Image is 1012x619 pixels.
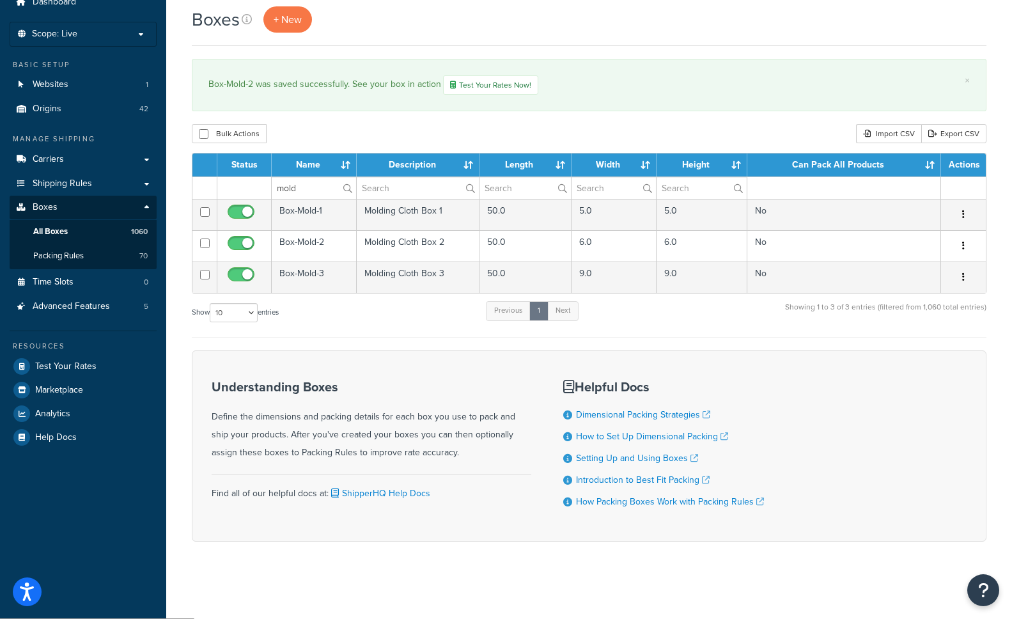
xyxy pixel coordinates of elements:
[486,301,531,320] a: Previous
[10,295,157,318] a: Advanced Features 5
[479,153,572,176] th: Length : activate to sort column ascending
[657,177,747,199] input: Search
[747,262,941,293] td: No
[921,124,986,143] a: Export CSV
[856,124,921,143] div: Import CSV
[139,251,148,262] span: 70
[10,270,157,294] li: Time Slots
[272,262,357,293] td: Box-Mold-3
[479,177,571,199] input: Search
[10,172,157,196] a: Shipping Rules
[10,295,157,318] li: Advanced Features
[10,196,157,219] a: Boxes
[657,262,747,293] td: 9.0
[33,301,110,312] span: Advanced Features
[10,196,157,269] li: Boxes
[192,7,240,32] h1: Boxes
[965,75,970,86] a: ×
[785,300,986,327] div: Showing 1 to 3 of 3 entries (filtered from 1,060 total entries)
[10,73,157,97] li: Websites
[208,75,970,95] div: Box-Mold-2 was saved successfully. See your box in action
[572,177,656,199] input: Search
[547,301,579,320] a: Next
[33,251,84,262] span: Packing Rules
[10,220,157,244] li: All Boxes
[35,409,70,419] span: Analytics
[657,153,747,176] th: Height : activate to sort column ascending
[10,148,157,171] a: Carriers
[10,59,157,70] div: Basic Setup
[357,199,479,230] td: Molding Cloth Box 1
[192,124,267,143] button: Bulk Actions
[747,199,941,230] td: No
[967,574,999,606] button: Open Resource Center
[217,153,272,176] th: Status
[10,244,157,268] a: Packing Rules 70
[572,199,657,230] td: 5.0
[572,153,657,176] th: Width : activate to sort column ascending
[576,430,728,443] a: How to Set Up Dimensional Packing
[33,79,68,90] span: Websites
[272,153,357,176] th: Name : activate to sort column ascending
[10,355,157,378] a: Test Your Rates
[192,303,279,322] label: Show entries
[212,380,531,462] div: Define the dimensions and packing details for each box you use to pack and ship your products. Af...
[33,154,64,165] span: Carriers
[563,380,764,394] h3: Helpful Docs
[272,230,357,262] td: Box-Mold-2
[10,220,157,244] a: All Boxes 1060
[10,426,157,449] a: Help Docs
[479,199,572,230] td: 50.0
[941,153,986,176] th: Actions
[35,432,77,443] span: Help Docs
[329,487,430,500] a: ShipperHQ Help Docs
[144,277,148,288] span: 0
[10,73,157,97] a: Websites 1
[10,379,157,402] a: Marketplace
[747,153,941,176] th: Can Pack All Products : activate to sort column ascending
[576,408,710,421] a: Dimensional Packing Strategies
[443,75,538,95] a: Test Your Rates Now!
[657,230,747,262] td: 6.0
[212,380,531,394] h3: Understanding Boxes
[572,262,657,293] td: 9.0
[10,341,157,352] div: Resources
[576,451,698,465] a: Setting Up and Using Boxes
[479,262,572,293] td: 50.0
[139,104,148,114] span: 42
[657,199,747,230] td: 5.0
[33,202,58,213] span: Boxes
[10,244,157,268] li: Packing Rules
[35,385,83,396] span: Marketplace
[576,473,710,487] a: Introduction to Best Fit Packing
[576,495,764,508] a: How Packing Boxes Work with Packing Rules
[131,226,148,237] span: 1060
[747,230,941,262] td: No
[572,230,657,262] td: 6.0
[144,301,148,312] span: 5
[33,178,92,189] span: Shipping Rules
[357,177,479,199] input: Search
[33,104,61,114] span: Origins
[33,277,74,288] span: Time Slots
[33,226,68,237] span: All Boxes
[10,270,157,294] a: Time Slots 0
[10,97,157,121] li: Origins
[32,29,77,40] span: Scope: Live
[35,361,97,372] span: Test Your Rates
[10,402,157,425] a: Analytics
[357,153,479,176] th: Description : activate to sort column ascending
[357,230,479,262] td: Molding Cloth Box 2
[263,6,312,33] a: + New
[10,97,157,121] a: Origins 42
[529,301,549,320] a: 1
[210,303,258,322] select: Showentries
[10,134,157,145] div: Manage Shipping
[479,230,572,262] td: 50.0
